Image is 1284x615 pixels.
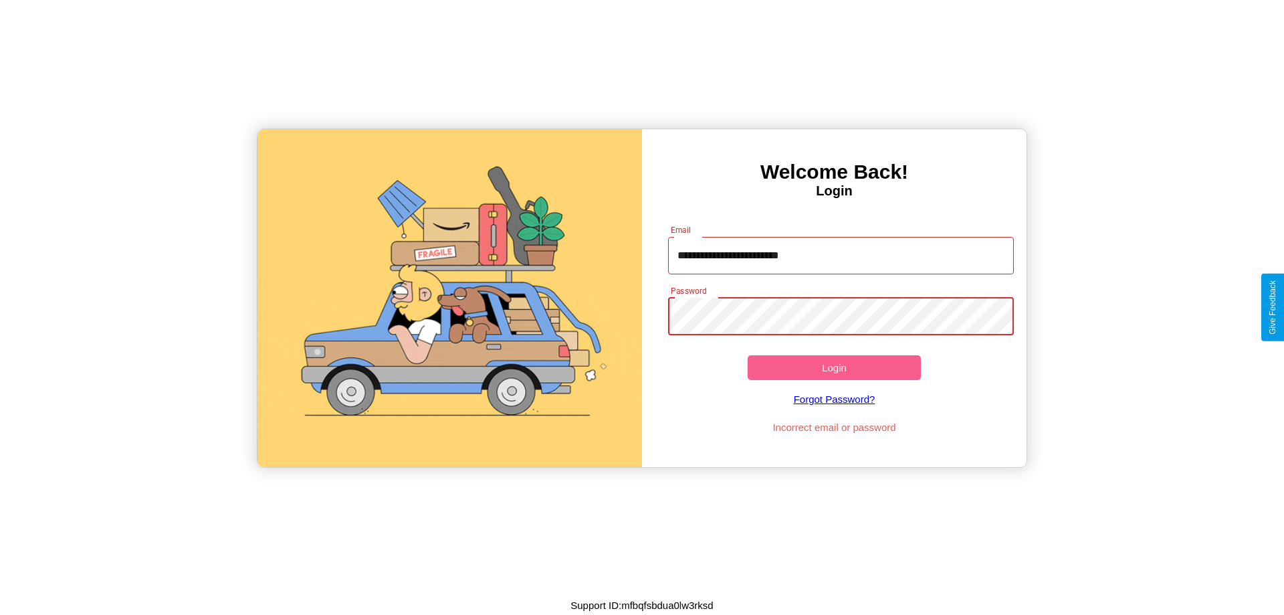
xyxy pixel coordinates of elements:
label: Email [671,224,691,236]
label: Password [671,285,706,296]
div: Give Feedback [1268,280,1277,335]
p: Incorrect email or password [661,418,1008,436]
a: Forgot Password? [661,380,1008,418]
h3: Welcome Back! [642,161,1027,183]
img: gif [257,129,642,467]
p: Support ID: mfbqfsbdua0lw3rksd [570,596,713,614]
button: Login [748,355,921,380]
h4: Login [642,183,1027,199]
